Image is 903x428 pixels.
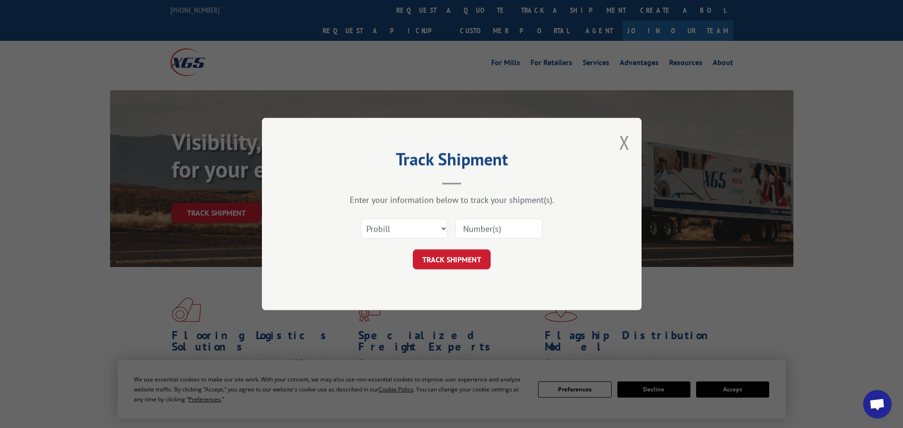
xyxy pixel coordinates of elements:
button: TRACK SHIPMENT [413,249,491,269]
div: Enter your information below to track your shipment(s). [309,194,594,205]
button: Close modal [619,130,630,155]
input: Number(s) [455,219,542,238]
h2: Track Shipment [309,152,594,171]
div: Open chat [863,390,892,418]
